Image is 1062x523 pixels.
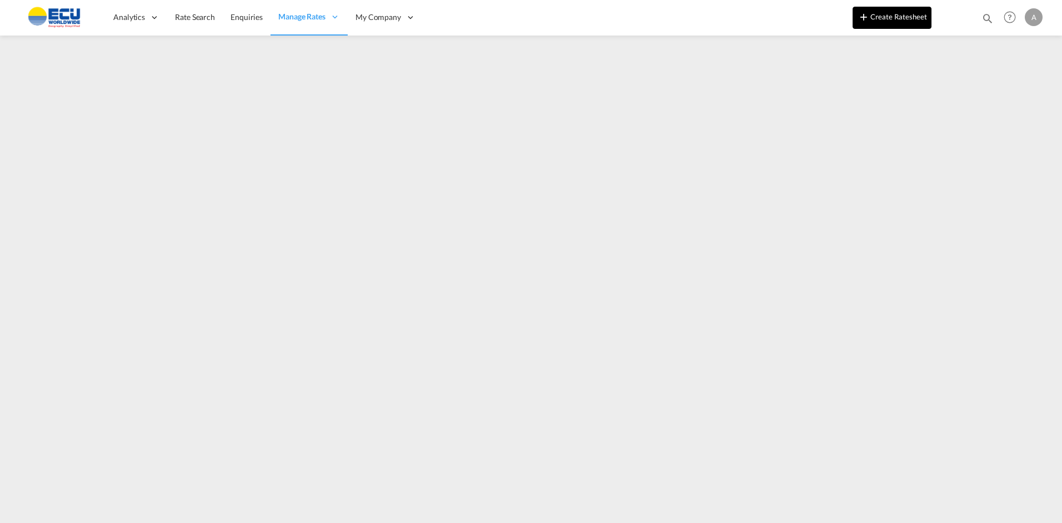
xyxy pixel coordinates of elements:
span: Manage Rates [278,11,325,22]
div: icon-magnify [981,12,994,29]
span: Enquiries [231,12,263,22]
button: icon-plus 400-fgCreate Ratesheet [853,7,931,29]
span: Analytics [113,12,145,23]
md-icon: icon-plus 400-fg [857,10,870,23]
img: 6cccb1402a9411edb762cf9624ab9cda.png [17,5,92,30]
div: Help [1000,8,1025,28]
span: My Company [355,12,401,23]
div: A [1025,8,1043,26]
md-icon: icon-magnify [981,12,994,24]
span: Help [1000,8,1019,27]
span: Rate Search [175,12,215,22]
